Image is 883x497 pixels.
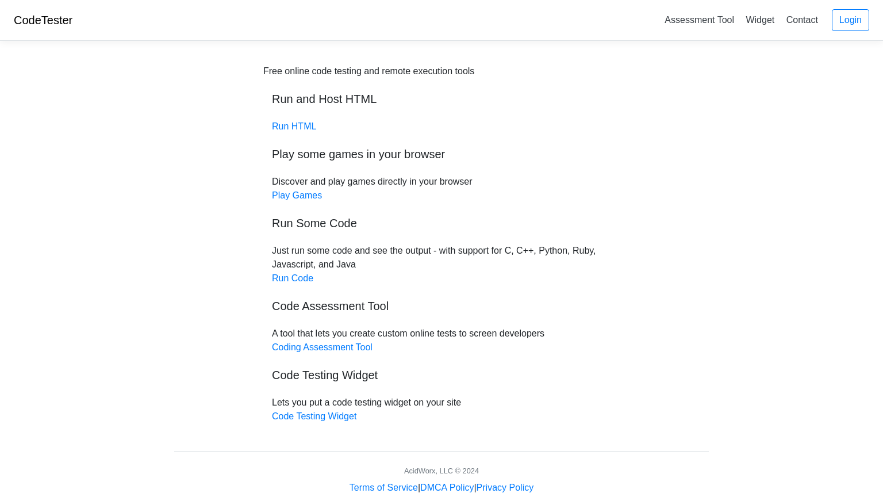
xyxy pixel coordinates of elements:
[272,299,611,313] h5: Code Assessment Tool
[741,10,779,29] a: Widget
[272,92,611,106] h5: Run and Host HTML
[420,483,474,492] a: DMCA Policy
[404,465,479,476] div: AcidWorx, LLC © 2024
[272,411,356,421] a: Code Testing Widget
[477,483,534,492] a: Privacy Policy
[272,147,611,161] h5: Play some games in your browser
[660,10,739,29] a: Assessment Tool
[263,64,620,423] div: Discover and play games directly in your browser Just run some code and see the output - with sup...
[272,368,611,382] h5: Code Testing Widget
[272,190,322,200] a: Play Games
[272,216,611,230] h5: Run Some Code
[14,14,72,26] a: CodeTester
[832,9,869,31] a: Login
[782,10,823,29] a: Contact
[263,64,474,78] div: Free online code testing and remote execution tools
[350,481,533,495] div: | |
[272,273,313,283] a: Run Code
[272,121,316,131] a: Run HTML
[272,342,373,352] a: Coding Assessment Tool
[350,483,418,492] a: Terms of Service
